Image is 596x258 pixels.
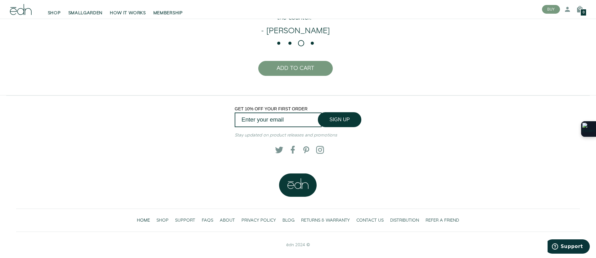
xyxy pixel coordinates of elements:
span: DISTRIBUTION [390,217,419,223]
a: BLOG [279,214,298,227]
a: DISTRIBUTION [387,214,422,227]
h2: - [PERSON_NAME] [67,26,524,35]
a: MEMBERSHIP [150,2,187,16]
a: FAQS [199,214,217,227]
h3: “I really enjoy that I am able to enjoy fresh ingredients that are developing right in front of m... [67,8,524,21]
a: SUPPORT [172,214,199,227]
span: MEMBERSHIP [153,10,183,16]
button: SIGN UP [318,112,361,127]
li: Page dot 3 [298,40,304,46]
span: RETURNS & WARRANTY [301,217,350,223]
img: Extension Icon [582,123,595,135]
span: PRIVACY POLICY [242,217,276,223]
span: REFER A FRIEND [426,217,459,223]
a: CONTACT US [353,214,387,227]
span: SMALLGARDEN [68,10,103,16]
span: SUPPORT [175,217,195,223]
button: Click here [284,88,307,95]
a: HOW IT WORKS [106,2,149,16]
a: SHOP [44,2,65,16]
span: SHOP [156,217,169,223]
a: PRIVACY POLICY [238,214,279,227]
a: SHOP [153,214,172,227]
button: BUY [542,5,560,14]
a: RETURNS & WARRANTY [298,214,353,227]
li: Page dot 2 [287,40,293,46]
span: HOW IT WORKS [110,10,146,16]
input: Enter your email [235,113,322,127]
span: 0 [583,11,585,14]
button: ADD TO CART [258,61,333,76]
span: BLOG [282,217,295,223]
span: ēdn 2024 © [286,242,310,248]
li: Page dot 4 [309,40,315,46]
em: Stay updated on product releases and promotions [235,132,337,138]
a: REFER A FRIEND [422,214,463,227]
span: GET 10% OFF YOUR FIRST ORDER [235,106,308,111]
span: ABOUT [220,217,235,223]
a: ABOUT [217,214,238,227]
a: SMALLGARDEN [65,2,106,16]
span: CONTACT US [356,217,384,223]
a: HOME [134,214,153,227]
span: FAQS [202,217,213,223]
span: HOME [137,217,150,223]
li: Page dot 1 [276,40,282,46]
iframe: Opens a widget where you can find more information [548,239,590,255]
span: SHOP [48,10,61,16]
